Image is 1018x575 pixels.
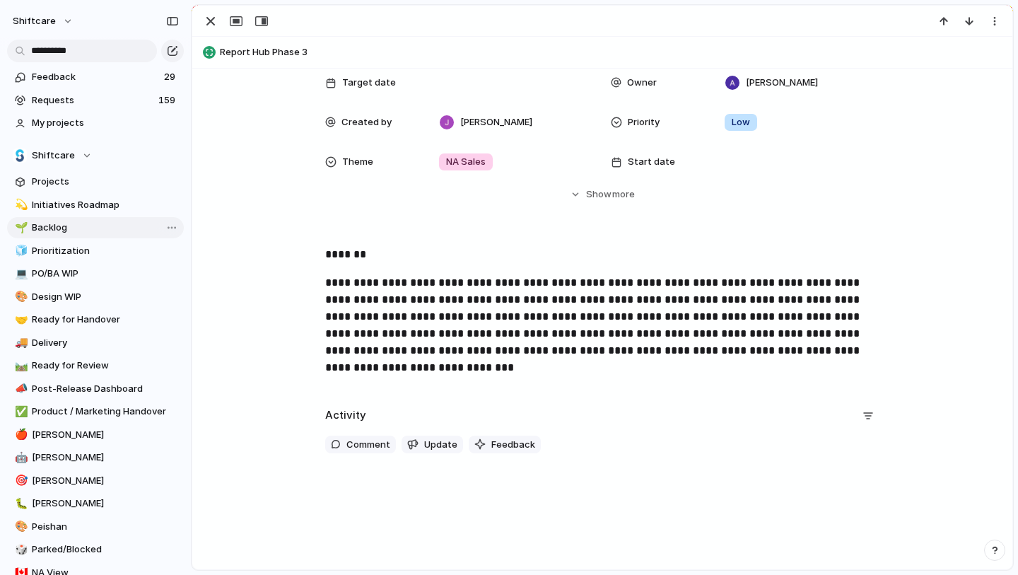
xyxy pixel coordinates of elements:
[7,217,184,238] a: 🌱Backlog
[7,424,184,446] a: 🍎[PERSON_NAME]
[732,115,750,129] span: Low
[446,155,486,169] span: NA Sales
[32,313,179,327] span: Ready for Handover
[7,378,184,400] a: 📣Post-Release Dashboard
[7,539,184,560] a: 🎲Parked/Blocked
[342,76,396,90] span: Target date
[627,76,657,90] span: Owner
[15,496,25,512] div: 🐛
[7,447,184,468] a: 🤖[PERSON_NAME]
[325,407,366,424] h2: Activity
[32,405,179,419] span: Product / Marketing Handover
[32,221,179,235] span: Backlog
[7,516,184,538] a: 🎨Peishan
[15,450,25,466] div: 🤖
[13,14,56,28] span: shiftcare
[199,41,1006,64] button: Report Hub Phase 3
[7,145,184,166] button: Shiftcare
[32,93,154,108] span: Requests
[7,470,184,492] div: 🎯[PERSON_NAME]
[15,243,25,259] div: 🧊
[7,309,184,330] a: 🤝Ready for Handover
[158,93,178,108] span: 159
[32,290,179,304] span: Design WIP
[491,438,535,452] span: Feedback
[7,493,184,514] a: 🐛[PERSON_NAME]
[7,263,184,284] a: 💻PO/BA WIP
[32,149,75,163] span: Shiftcare
[32,198,179,212] span: Initiatives Roadmap
[13,336,27,350] button: 🚚
[13,496,27,511] button: 🐛
[15,426,25,443] div: 🍎
[15,289,25,305] div: 🎨
[32,359,179,373] span: Ready for Review
[32,175,179,189] span: Projects
[342,155,373,169] span: Theme
[346,438,390,452] span: Comment
[7,171,184,192] a: Projects
[7,66,184,88] a: Feedback29
[628,115,660,129] span: Priority
[32,496,179,511] span: [PERSON_NAME]
[7,286,184,308] a: 🎨Design WIP
[32,542,179,557] span: Parked/Blocked
[13,267,27,281] button: 💻
[15,266,25,282] div: 💻
[32,428,179,442] span: [PERSON_NAME]
[13,290,27,304] button: 🎨
[341,115,392,129] span: Created by
[32,267,179,281] span: PO/BA WIP
[15,335,25,351] div: 🚚
[13,474,27,488] button: 🎯
[13,428,27,442] button: 🍎
[13,359,27,373] button: 🛤️
[325,436,396,454] button: Comment
[32,474,179,488] span: [PERSON_NAME]
[15,542,25,558] div: 🎲
[7,194,184,216] div: 💫Initiatives Roadmap
[13,313,27,327] button: 🤝
[32,116,179,130] span: My projects
[460,115,532,129] span: [PERSON_NAME]
[15,197,25,213] div: 💫
[15,518,25,535] div: 🎨
[612,187,635,202] span: more
[628,155,675,169] span: Start date
[7,355,184,376] a: 🛤️Ready for Review
[746,76,818,90] span: [PERSON_NAME]
[15,312,25,328] div: 🤝
[402,436,463,454] button: Update
[6,10,81,33] button: shiftcare
[164,70,178,84] span: 29
[13,198,27,212] button: 💫
[32,451,179,465] span: [PERSON_NAME]
[15,220,25,236] div: 🌱
[13,244,27,258] button: 🧊
[7,332,184,354] a: 🚚Delivery
[32,382,179,396] span: Post-Release Dashboard
[13,382,27,396] button: 📣
[7,90,184,111] a: Requests159
[7,240,184,262] a: 🧊Prioritization
[32,70,160,84] span: Feedback
[15,472,25,489] div: 🎯
[32,244,179,258] span: Prioritization
[7,112,184,134] a: My projects
[7,401,184,422] a: ✅Product / Marketing Handover
[13,520,27,534] button: 🎨
[469,436,541,454] button: Feedback
[424,438,457,452] span: Update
